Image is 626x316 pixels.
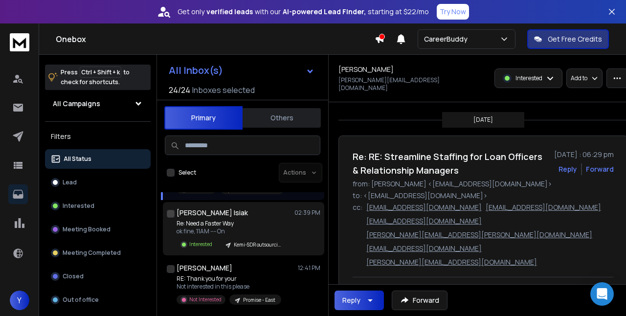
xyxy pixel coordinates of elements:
[338,76,480,92] p: [PERSON_NAME][EMAIL_ADDRESS][DOMAIN_NAME]
[353,150,548,177] h1: Re: RE: Streamline Staffing for Loan Officers & Relationship Managers
[45,220,151,239] button: Meeting Booked
[366,244,482,253] p: [EMAIL_ADDRESS][DOMAIN_NAME]
[234,241,281,248] p: Kemi-SDR outsourcing
[177,208,248,218] h1: [PERSON_NAME] Isiak
[353,203,362,267] p: cc:
[10,291,29,310] button: Y
[206,7,253,17] strong: verified leads
[243,107,321,129] button: Others
[473,116,493,124] p: [DATE]
[559,164,577,174] button: Reply
[586,164,614,174] div: Forward
[164,106,243,130] button: Primary
[169,66,223,75] h1: All Inbox(s)
[590,282,614,306] div: Open Intercom Messenger
[353,191,614,201] p: to: <[EMAIL_ADDRESS][DOMAIN_NAME]>
[298,264,320,272] p: 12:41 PM
[45,196,151,216] button: Interested
[177,263,232,273] h1: [PERSON_NAME]
[177,275,281,283] p: RE: Thank you for your
[548,34,602,44] p: Get Free Credits
[189,241,212,248] p: Interested
[335,291,384,310] button: Reply
[338,65,394,74] h1: [PERSON_NAME]
[63,249,121,257] p: Meeting Completed
[177,227,287,235] p: ok fine, 11AM ---- On
[366,257,537,267] p: [PERSON_NAME][EMAIL_ADDRESS][DOMAIN_NAME]
[45,267,151,286] button: Closed
[515,74,542,82] p: Interested
[45,243,151,263] button: Meeting Completed
[192,84,255,96] h3: Inboxes selected
[283,7,366,17] strong: AI-powered Lead Finder,
[189,296,222,303] p: Not Interested
[53,99,100,109] h1: All Campaigns
[63,226,111,233] p: Meeting Booked
[45,94,151,113] button: All Campaigns
[366,230,592,240] p: [PERSON_NAME][EMAIL_ADDRESS][PERSON_NAME][DOMAIN_NAME]
[342,295,360,305] div: Reply
[61,68,130,87] p: Press to check for shortcuts.
[63,272,84,280] p: Closed
[243,296,275,304] p: Promise - East
[366,216,482,226] p: [EMAIL_ADDRESS][DOMAIN_NAME]
[178,7,429,17] p: Get only with our starting at $22/mo
[571,74,587,82] p: Add to
[45,149,151,169] button: All Status
[554,150,614,159] p: [DATE] : 06:29 pm
[353,179,614,189] p: from: [PERSON_NAME] <[EMAIL_ADDRESS][DOMAIN_NAME]>
[64,155,91,163] p: All Status
[45,173,151,192] button: Lead
[10,33,29,51] img: logo
[366,203,482,212] p: [EMAIL_ADDRESS][DOMAIN_NAME]
[80,67,121,78] span: Ctrl + Shift + k
[179,169,196,177] label: Select
[45,130,151,143] h3: Filters
[440,7,466,17] p: Try Now
[63,202,94,210] p: Interested
[424,34,471,44] p: CareerBuddy
[45,290,151,310] button: Out of office
[63,179,77,186] p: Lead
[177,283,281,291] p: Not interested in this please
[392,291,447,310] button: Forward
[486,203,601,212] p: [EMAIL_ADDRESS][DOMAIN_NAME]
[294,209,320,217] p: 02:39 PM
[437,4,469,20] button: Try Now
[527,29,609,49] button: Get Free Credits
[56,33,375,45] h1: Onebox
[63,296,99,304] p: Out of office
[161,61,322,80] button: All Inbox(s)
[169,84,190,96] span: 24 / 24
[177,220,287,227] p: Re: Need a Faster Way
